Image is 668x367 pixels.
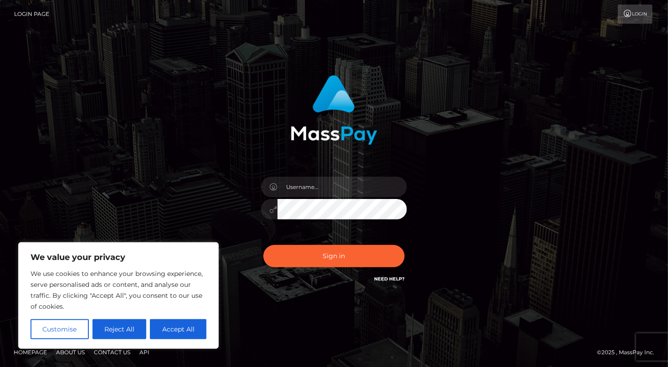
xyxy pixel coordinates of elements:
div: © 2025 , MassPay Inc. [597,347,661,357]
button: Accept All [150,319,206,339]
a: Need Help? [374,276,405,282]
p: We use cookies to enhance your browsing experience, serve personalised ads or content, and analys... [31,268,206,312]
a: About Us [52,345,88,359]
input: Username... [277,177,407,197]
button: Reject All [92,319,147,339]
a: Login [618,5,653,24]
img: MassPay Login [291,75,377,145]
a: Login Page [14,5,49,24]
button: Customise [31,319,89,339]
p: We value your privacy [31,252,206,263]
button: Sign in [263,245,405,267]
div: We value your privacy [18,242,219,349]
a: Homepage [10,345,51,359]
a: API [136,345,153,359]
a: Contact Us [90,345,134,359]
